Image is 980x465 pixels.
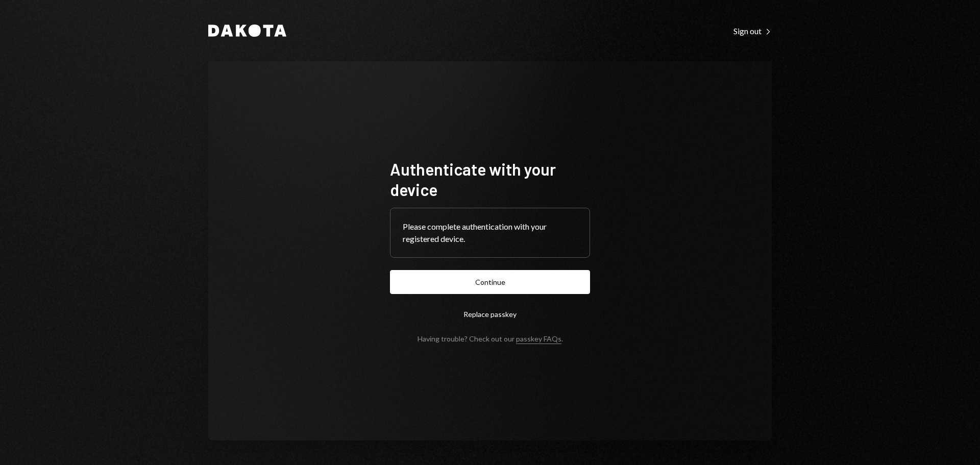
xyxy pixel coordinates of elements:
[390,302,590,326] button: Replace passkey
[390,159,590,200] h1: Authenticate with your device
[418,334,563,343] div: Having trouble? Check out our .
[390,270,590,294] button: Continue
[403,221,577,245] div: Please complete authentication with your registered device.
[733,26,772,36] div: Sign out
[733,25,772,36] a: Sign out
[516,334,561,344] a: passkey FAQs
